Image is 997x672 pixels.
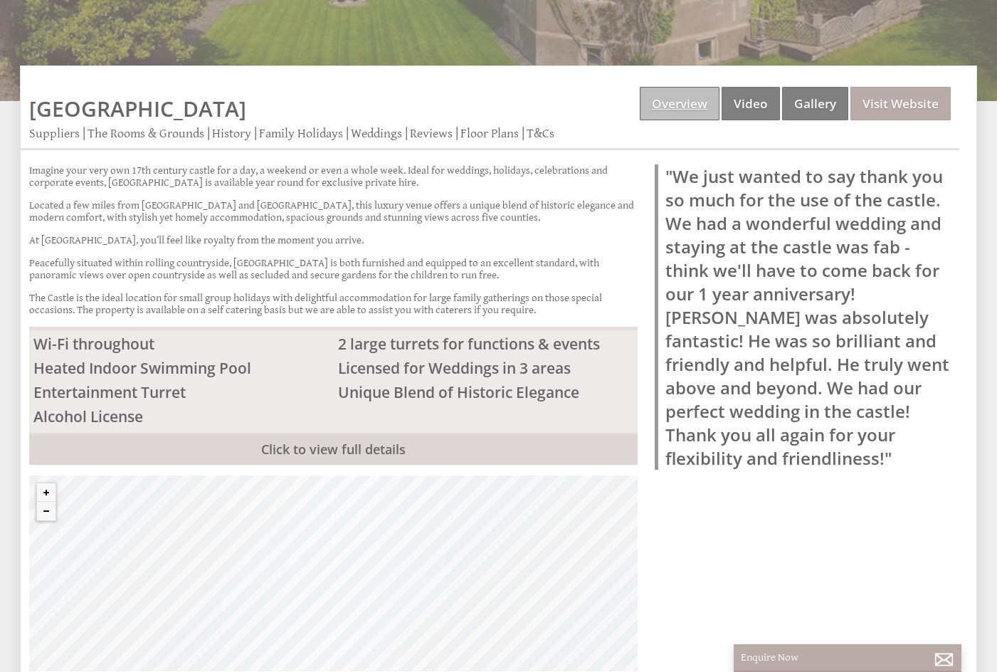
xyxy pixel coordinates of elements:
button: Zoom out [37,502,56,520]
li: Entertainment Turret [29,380,334,404]
p: Imagine your very own 17th century castle for a day, a weekend or even a whole week. Ideal for we... [29,164,638,189]
a: Floor Plans [460,126,519,141]
a: Family Holidays [259,126,343,141]
p: Peacefully situated within rolling countryside, [GEOGRAPHIC_DATA] is both furnished and equipped ... [29,257,638,281]
a: Visit Website [850,87,951,120]
p: At [GEOGRAPHIC_DATA], you’ll feel like royalty from the moment you arrive. [29,234,638,246]
p: Enquire Now [741,651,954,663]
a: Overview [640,87,719,120]
li: Heated Indoor Swimming Pool [29,356,334,380]
a: Suppliers [29,126,80,141]
a: Video [722,87,780,120]
a: Reviews [410,126,453,141]
button: Zoom in [37,483,56,502]
a: History [212,126,251,141]
blockquote: "We just wanted to say thank you so much for the use of the castle. We had a wonderful wedding an... [655,164,951,470]
p: The Castle is the ideal location for small group holidays with delightful accommodation for large... [29,292,638,316]
li: Wi-Fi throughout [29,332,334,356]
li: Alcohol License [29,404,334,429]
li: 2 large turrets for functions & events [334,332,638,356]
a: T&Cs [527,126,554,141]
a: Click to view full details [29,433,638,465]
canvas: Map [29,476,638,671]
a: Weddings [351,126,402,141]
p: Located a few miles from [GEOGRAPHIC_DATA] and [GEOGRAPHIC_DATA], this luxury venue offers a uniq... [29,199,638,224]
a: The Rooms & Grounds [88,126,204,141]
a: Gallery [782,87,848,120]
a: [GEOGRAPHIC_DATA] [29,94,246,123]
li: Licensed for Weddings in 3 areas [334,356,638,380]
li: Unique Blend of Historic Elegance [334,380,638,404]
